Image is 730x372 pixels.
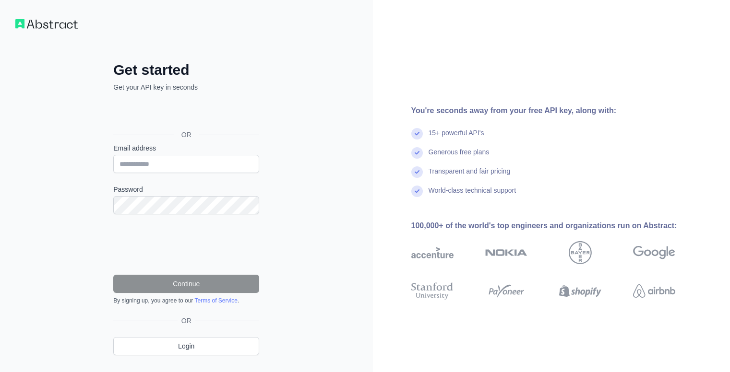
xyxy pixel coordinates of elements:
img: accenture [411,241,454,264]
label: Password [113,185,259,194]
iframe: reCAPTCHA [113,226,259,263]
iframe: Sign in with Google Button [108,103,262,124]
span: OR [178,316,195,325]
div: You're seconds away from your free API key, along with: [411,105,706,116]
span: OR [174,130,199,139]
img: airbnb [633,280,675,302]
div: 15+ powerful API's [429,128,484,147]
div: By signing up, you agree to our . [113,297,259,304]
img: check mark [411,147,423,159]
a: Terms of Service [194,297,237,304]
img: nokia [485,241,527,264]
img: check mark [411,166,423,178]
div: 100,000+ of the world's top engineers and organizations run on Abstract: [411,220,706,232]
a: Login [113,337,259,355]
h2: Get started [113,61,259,79]
img: Workflow [15,19,78,29]
div: Generous free plans [429,147,490,166]
p: Get your API key in seconds [113,82,259,92]
img: check mark [411,128,423,139]
img: stanford university [411,280,454,302]
div: Transparent and fair pricing [429,166,511,186]
img: shopify [559,280,601,302]
img: payoneer [485,280,527,302]
img: bayer [569,241,592,264]
button: Continue [113,275,259,293]
div: World-class technical support [429,186,516,205]
img: google [633,241,675,264]
img: check mark [411,186,423,197]
label: Email address [113,143,259,153]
